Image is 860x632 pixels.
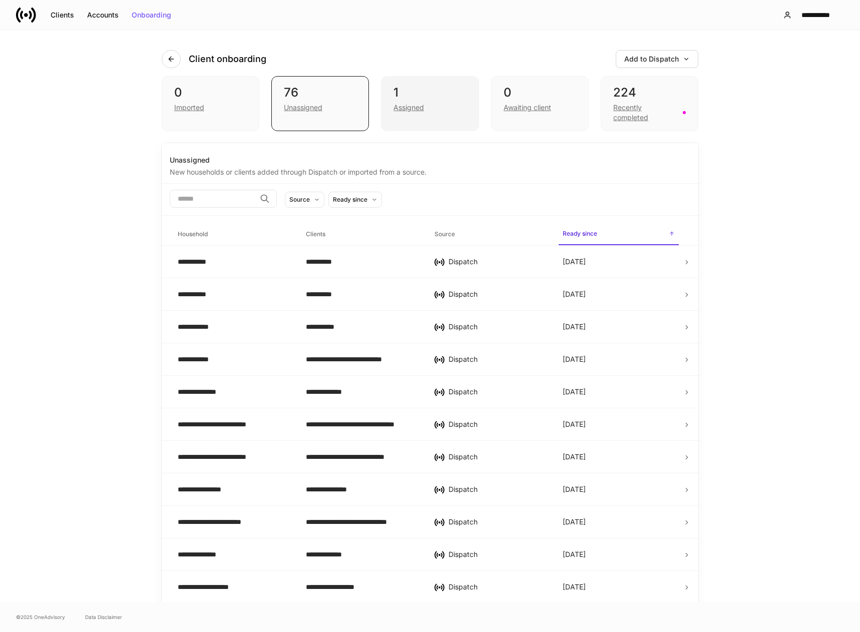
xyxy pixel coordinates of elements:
p: [DATE] [563,322,586,332]
div: Recently completed [613,103,677,123]
div: 224 [613,85,686,101]
div: Ready since [333,195,367,204]
h6: Ready since [563,229,597,238]
p: [DATE] [563,289,586,299]
div: Dispatch [449,289,547,299]
div: Dispatch [449,354,547,364]
div: 0 [174,85,247,101]
div: 0 [504,85,576,101]
div: Dispatch [449,582,547,592]
p: [DATE] [563,549,586,559]
span: Source [431,224,551,245]
a: Data Disclaimer [85,613,122,621]
p: [DATE] [563,484,586,494]
div: Dispatch [449,517,547,527]
div: Dispatch [449,549,547,559]
div: Assigned [393,103,424,113]
div: 0Awaiting client [491,76,589,131]
h6: Clients [306,229,325,239]
h6: Household [178,229,208,239]
p: [DATE] [563,517,586,527]
div: Source [289,195,310,204]
button: Onboarding [125,7,178,23]
button: Add to Dispatch [616,50,698,68]
div: Add to Dispatch [624,56,690,63]
button: Ready since [328,192,382,208]
p: [DATE] [563,582,586,592]
div: Dispatch [449,387,547,397]
div: Dispatch [449,484,547,494]
p: [DATE] [563,452,586,462]
div: Clients [51,12,74,19]
button: Accounts [81,7,125,23]
div: 1Assigned [381,76,479,131]
span: Clients [302,224,422,245]
div: 224Recently completed [601,76,698,131]
div: Unassigned [170,155,690,165]
span: Ready since [559,224,679,245]
h6: Source [435,229,455,239]
button: Clients [44,7,81,23]
div: 1 [393,85,466,101]
div: 76Unassigned [271,76,369,131]
p: [DATE] [563,387,586,397]
button: Source [285,192,324,208]
div: Imported [174,103,204,113]
p: [DATE] [563,354,586,364]
div: Unassigned [284,103,322,113]
span: Household [174,224,294,245]
div: New households or clients added through Dispatch or imported from a source. [170,165,690,177]
p: [DATE] [563,257,586,267]
div: Accounts [87,12,119,19]
div: Dispatch [449,257,547,267]
p: [DATE] [563,419,586,429]
div: 76 [284,85,356,101]
div: Dispatch [449,322,547,332]
h4: Client onboarding [189,53,266,65]
div: Dispatch [449,452,547,462]
div: Dispatch [449,419,547,429]
div: 0Imported [162,76,259,131]
span: © 2025 OneAdvisory [16,613,65,621]
div: Awaiting client [504,103,551,113]
div: Onboarding [132,12,171,19]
